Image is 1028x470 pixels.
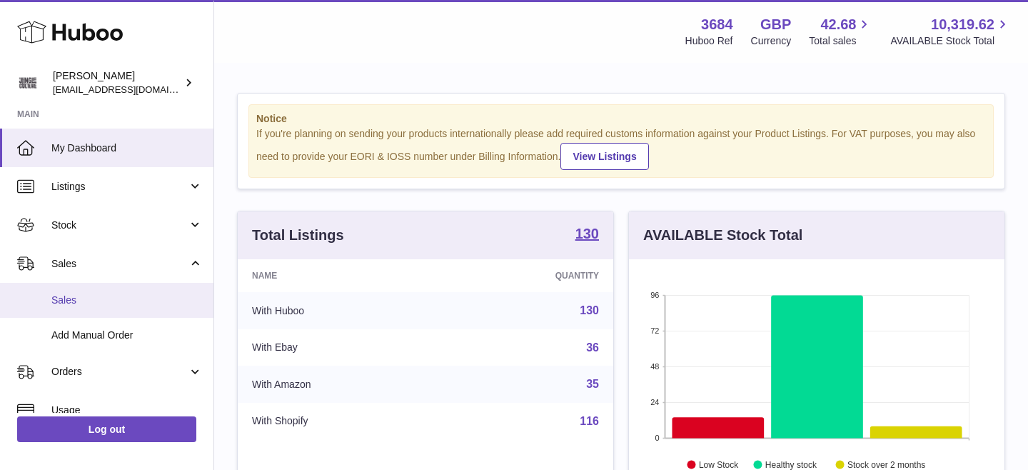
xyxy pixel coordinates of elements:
[847,459,925,469] text: Stock over 2 months
[650,326,659,335] text: 72
[650,291,659,299] text: 96
[931,15,994,34] span: 10,319.62
[238,259,443,292] th: Name
[443,259,613,292] th: Quantity
[17,416,196,442] a: Log out
[256,127,986,170] div: If you're planning on sending your products internationally please add required customs informati...
[760,15,791,34] strong: GBP
[809,34,872,48] span: Total sales
[575,226,599,244] a: 130
[238,403,443,440] td: With Shopify
[765,459,817,469] text: Healthy stock
[580,304,599,316] a: 130
[252,226,344,245] h3: Total Listings
[17,72,39,94] img: theinternationalventure@gmail.com
[256,112,986,126] strong: Notice
[650,362,659,371] text: 48
[238,292,443,329] td: With Huboo
[580,415,599,427] a: 116
[53,84,210,95] span: [EMAIL_ADDRESS][DOMAIN_NAME]
[238,366,443,403] td: With Amazon
[53,69,181,96] div: [PERSON_NAME]
[890,15,1011,48] a: 10,319.62 AVAILABLE Stock Total
[820,15,856,34] span: 42.68
[655,434,659,442] text: 0
[586,341,599,354] a: 36
[238,329,443,366] td: With Ebay
[650,398,659,406] text: 24
[701,15,733,34] strong: 3684
[809,15,872,48] a: 42.68 Total sales
[51,365,188,379] span: Orders
[685,34,733,48] div: Huboo Ref
[51,219,188,232] span: Stock
[699,459,739,469] text: Low Stock
[751,34,792,48] div: Currency
[51,404,203,417] span: Usage
[643,226,802,245] h3: AVAILABLE Stock Total
[890,34,1011,48] span: AVAILABLE Stock Total
[575,226,599,241] strong: 130
[560,143,648,170] a: View Listings
[51,141,203,155] span: My Dashboard
[586,378,599,390] a: 35
[51,257,188,271] span: Sales
[51,180,188,194] span: Listings
[51,294,203,307] span: Sales
[51,329,203,342] span: Add Manual Order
